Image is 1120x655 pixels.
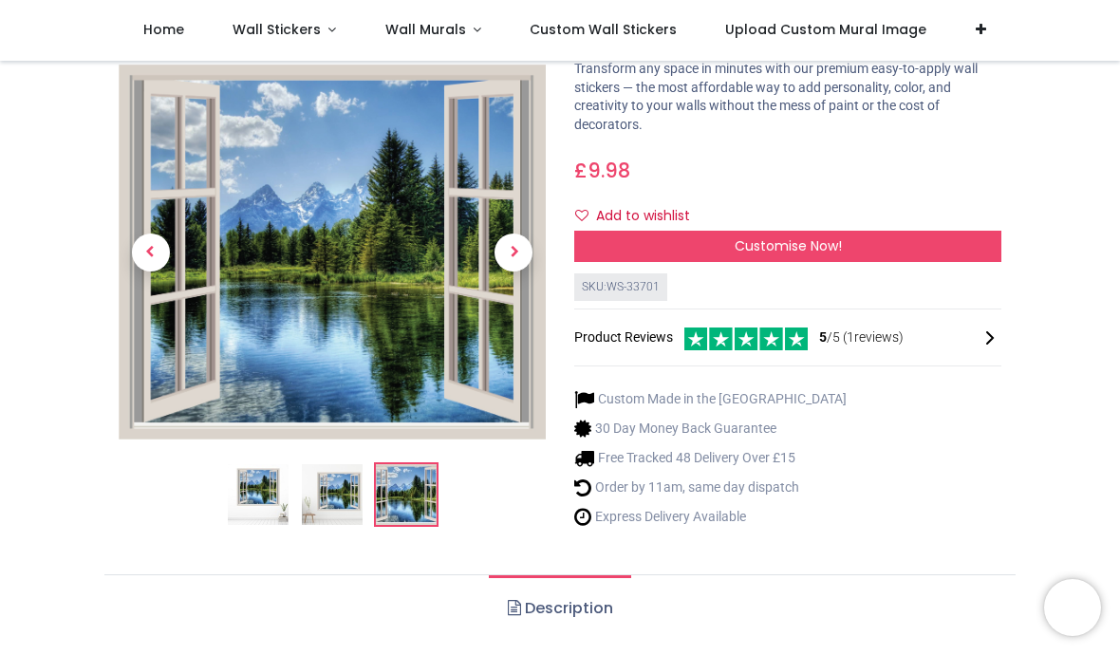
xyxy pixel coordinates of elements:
span: Customise Now! [735,236,842,255]
span: Upload Custom Mural Image [725,20,926,39]
img: WS-33701-02 [302,464,363,525]
div: Product Reviews [574,325,1001,350]
span: Next [495,234,532,271]
span: Wall Murals [385,20,466,39]
span: £ [574,157,630,184]
a: Next [482,122,547,384]
li: 30 Day Money Back Guarantee [574,419,847,439]
img: Mountain Lake 3D Window Wall Sticker - Mod4 [228,464,289,525]
span: Previous [132,234,170,271]
a: Description [489,575,630,642]
span: Custom Wall Stickers [530,20,677,39]
button: Add to wishlistAdd to wishlist [574,200,706,233]
img: WS-33701-03 [376,464,437,525]
div: SKU: WS-33701 [574,273,667,301]
span: 9.98 [588,157,630,184]
li: Custom Made in the [GEOGRAPHIC_DATA] [574,389,847,409]
li: Order by 11am, same day dispatch [574,477,847,497]
span: /5 ( 1 reviews) [819,328,904,347]
li: Express Delivery Available [574,507,847,527]
span: 5 [819,329,827,345]
span: Home [143,20,184,39]
iframe: Brevo live chat [1044,579,1101,636]
i: Add to wishlist [575,209,588,222]
span: Wall Stickers [233,20,321,39]
a: Previous [119,122,183,384]
img: WS-33701-03 [119,65,546,440]
p: Transform any space in minutes with our premium easy-to-apply wall stickers — the most affordable... [574,60,1001,134]
li: Free Tracked 48 Delivery Over £15 [574,448,847,468]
